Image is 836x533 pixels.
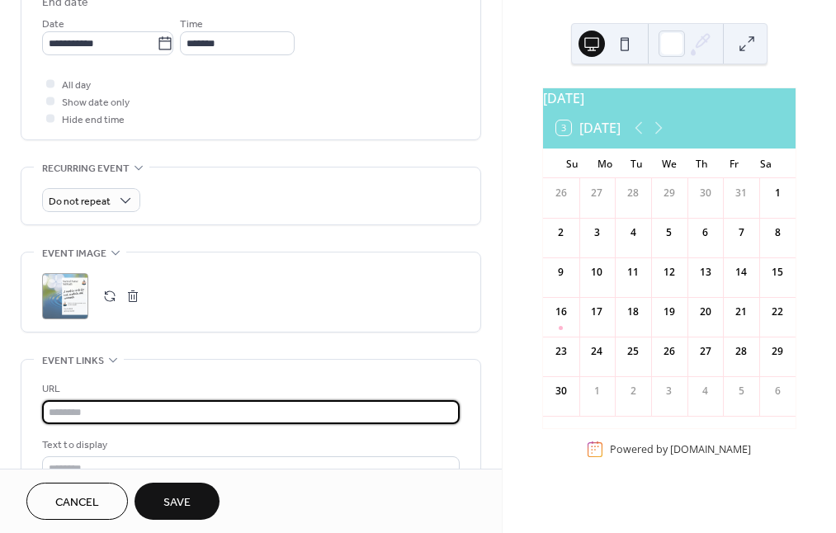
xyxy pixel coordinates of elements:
[770,265,785,280] div: 15
[653,149,685,178] div: We
[626,304,640,319] div: 18
[556,149,588,178] div: Su
[626,186,640,200] div: 28
[662,265,677,280] div: 12
[698,344,713,359] div: 27
[770,304,785,319] div: 22
[554,384,569,399] div: 30
[662,344,677,359] div: 26
[42,245,106,262] span: Event image
[698,265,713,280] div: 13
[734,384,749,399] div: 5
[163,494,191,512] span: Save
[55,494,99,512] span: Cancel
[42,380,456,398] div: URL
[42,16,64,33] span: Date
[734,304,749,319] div: 21
[685,149,717,178] div: Th
[62,94,130,111] span: Show date only
[42,352,104,370] span: Event links
[670,442,751,456] a: [DOMAIN_NAME]
[770,225,785,240] div: 8
[698,304,713,319] div: 20
[554,225,569,240] div: 2
[589,304,604,319] div: 17
[626,344,640,359] div: 25
[26,483,128,520] button: Cancel
[698,384,713,399] div: 4
[734,265,749,280] div: 14
[554,344,569,359] div: 23
[770,384,785,399] div: 6
[543,88,796,108] div: [DATE]
[734,344,749,359] div: 28
[626,225,640,240] div: 4
[589,344,604,359] div: 24
[626,265,640,280] div: 11
[42,160,130,177] span: Recurring event
[698,186,713,200] div: 30
[610,442,751,456] div: Powered by
[589,186,604,200] div: 27
[621,149,653,178] div: Tu
[62,77,91,94] span: All day
[626,384,640,399] div: 2
[588,149,621,178] div: Mo
[589,265,604,280] div: 10
[589,225,604,240] div: 3
[662,384,677,399] div: 3
[770,344,785,359] div: 29
[734,186,749,200] div: 31
[554,265,569,280] div: 9
[770,186,785,200] div: 1
[718,149,750,178] div: Fr
[662,304,677,319] div: 19
[662,225,677,240] div: 5
[550,116,626,139] button: 3[DATE]
[554,304,569,319] div: 16
[135,483,220,520] button: Save
[62,111,125,129] span: Hide end time
[662,186,677,200] div: 29
[589,384,604,399] div: 1
[42,436,456,454] div: Text to display
[734,225,749,240] div: 7
[554,186,569,200] div: 26
[42,273,88,319] div: ;
[49,192,111,211] span: Do not repeat
[698,225,713,240] div: 6
[180,16,203,33] span: Time
[750,149,782,178] div: Sa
